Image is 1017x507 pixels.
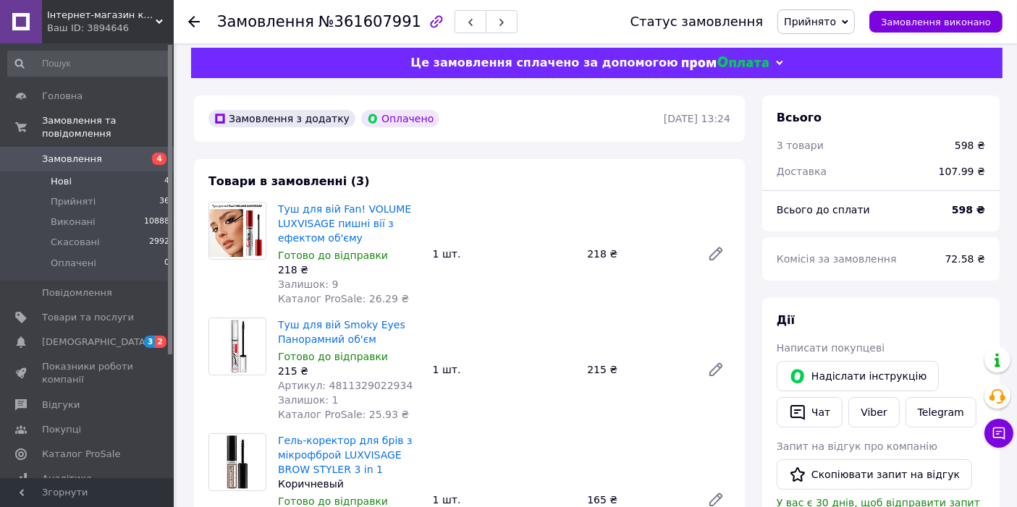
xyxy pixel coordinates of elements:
[278,435,413,475] a: Гель-коректор для брів з мікрофброй LUXVISAGE BROW STYLER 3 in 1
[777,361,939,391] button: Надіслати інструкцію
[945,253,985,265] span: 72.58 ₴
[777,111,822,124] span: Всього
[42,90,83,103] span: Головна
[211,434,263,490] img: Гель-коректор для брів з мікрофброй LUXVISAGE BROW STYLER 3 in 1
[664,113,730,124] time: [DATE] 13:24
[42,286,112,299] span: Повідомлення
[209,203,266,259] img: Туш для вій Fan! VOLUME LUXVISAGE пишні вії з ефектом об'єму
[848,397,899,427] a: Viber
[188,14,200,29] div: Повернутися назад
[777,140,824,151] span: 3 товари
[881,17,991,27] span: Замовлення виконано
[144,336,156,348] span: 3
[47,22,174,35] div: Ваш ID: 3894646
[777,204,870,216] span: Всього до сплати
[427,244,582,264] div: 1 шт.
[952,204,985,216] b: 598 ₴
[51,175,72,188] span: Нові
[278,477,421,491] div: Коричневый
[777,166,827,177] span: Доставка
[155,336,166,348] span: 2
[51,236,100,249] span: Скасовані
[47,9,156,22] span: Інтернет-магазин косметики "Lushlume"
[630,14,764,29] div: Статус замовлення
[784,16,836,27] span: Прийнято
[906,397,976,427] a: Telegram
[42,472,92,485] span: Аналітика
[869,11,1003,33] button: Замовлення виконано
[278,319,405,345] a: Туш для вій Smoky Eyes Панорамний об'єм
[278,203,411,244] a: Туш для вій Fan! VOLUME LUXVISAGE пишні вії з ефектом об'єму
[278,380,413,391] span: Артикул: 4811329022934
[164,175,169,188] span: 4
[777,459,972,490] button: Скопіювати запит на відгук
[164,257,169,270] span: 0
[278,409,409,420] span: Каталог ProSale: 25.93 ₴
[278,250,388,261] span: Готово до відправки
[149,236,169,249] span: 2992
[427,359,582,380] div: 1 шт.
[777,397,843,427] button: Чат
[955,138,985,153] div: 598 ₴
[777,313,795,327] span: Дії
[278,364,421,378] div: 215 ₴
[777,440,937,452] span: Запит на відгук про компанію
[7,51,171,77] input: Пошук
[777,342,885,354] span: Написати покупцеві
[278,495,388,507] span: Готово до відправки
[42,114,174,140] span: Замовлення та повідомлення
[208,110,355,127] div: Замовлення з додатку
[581,244,696,264] div: 218 ₴
[361,110,439,127] div: Оплачено
[701,239,730,268] a: Редагувати
[930,155,994,187] div: 107.99 ₴
[278,394,339,406] span: Залишок: 1
[42,153,102,166] span: Замовлення
[211,318,263,375] img: Туш для вій Smoky Eyes Панорамний об'єм
[410,56,678,69] span: Це замовлення сплачено за допомогою
[984,419,1013,448] button: Чат з покупцем
[152,153,166,165] span: 4
[208,174,370,188] span: Товари в замовленні (3)
[42,399,80,412] span: Відгуки
[318,13,421,30] span: №361607991
[51,216,96,229] span: Виконані
[42,423,81,436] span: Покупці
[42,336,149,349] span: [DEMOGRAPHIC_DATA]
[42,311,134,324] span: Товари та послуги
[144,216,169,229] span: 10888
[217,13,314,30] span: Замовлення
[42,448,120,461] span: Каталог ProSale
[159,195,169,208] span: 36
[278,263,421,277] div: 218 ₴
[42,360,134,386] span: Показники роботи компанії
[278,351,388,362] span: Готово до відправки
[777,253,897,265] span: Комісія за замовлення
[51,257,96,270] span: Оплачені
[278,293,409,304] span: Каталог ProSale: 26.29 ₴
[682,56,769,70] img: evopay logo
[581,359,696,380] div: 215 ₴
[278,278,339,290] span: Залишок: 9
[51,195,96,208] span: Прийняті
[701,355,730,384] a: Редагувати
